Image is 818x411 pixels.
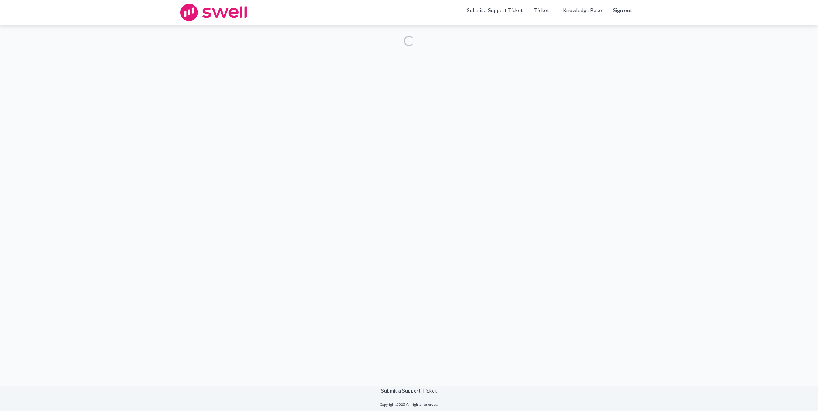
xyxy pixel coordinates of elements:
div: Loading... [404,36,414,46]
iframe: Chat Widget [781,376,818,411]
a: Knowledge Base [563,7,602,14]
a: Sign out [613,7,632,14]
a: Submit a Support Ticket [381,387,437,394]
img: swell [180,4,247,21]
a: Submit a Support Ticket [467,7,523,13]
ul: Main menu [461,7,638,18]
div: Navigation Menu [528,7,638,18]
a: Tickets [534,7,552,14]
nav: Swell CX Support [461,7,638,18]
